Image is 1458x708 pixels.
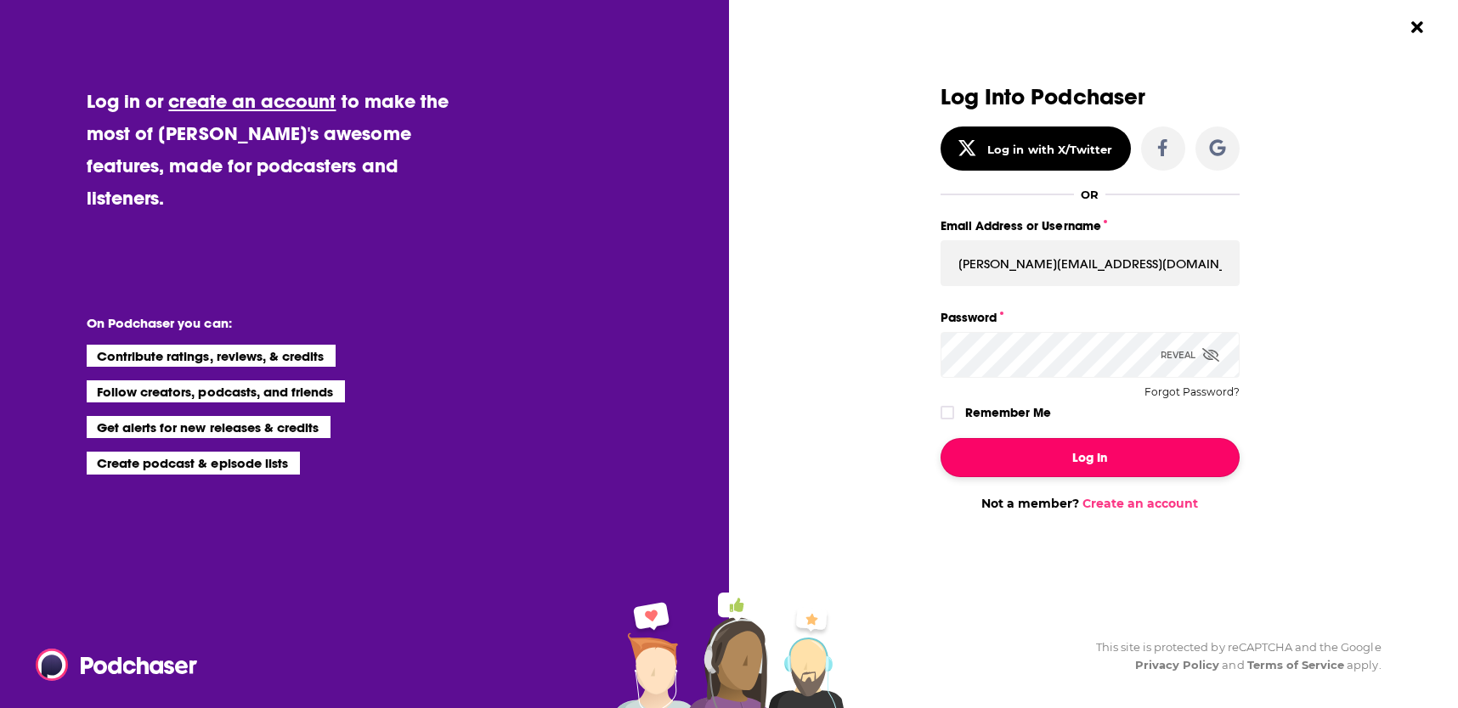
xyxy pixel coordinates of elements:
[36,649,199,681] img: Podchaser - Follow, Share and Rate Podcasts
[168,89,336,113] a: create an account
[941,240,1240,286] input: Email Address or Username
[87,452,300,474] li: Create podcast & episode lists
[36,649,185,681] a: Podchaser - Follow, Share and Rate Podcasts
[1247,658,1345,671] a: Terms of Service
[941,215,1240,237] label: Email Address or Username
[87,315,427,331] li: On Podchaser you can:
[965,402,1051,424] label: Remember Me
[941,126,1131,171] button: Log in with X/Twitter
[1401,11,1433,43] button: Close Button
[987,143,1112,156] div: Log in with X/Twitter
[87,380,346,402] li: Follow creators, podcasts, and friends
[941,85,1240,110] h3: Log Into Podchaser
[87,345,336,367] li: Contribute ratings, reviews, & credits
[941,496,1240,511] div: Not a member?
[1144,386,1240,398] button: Forgot Password?
[941,306,1240,329] label: Password
[87,416,331,438] li: Get alerts for new releases & credits
[1081,188,1099,201] div: OR
[1161,332,1219,378] div: Reveal
[1135,658,1220,671] a: Privacy Policy
[941,438,1240,477] button: Log In
[1082,496,1198,511] a: Create an account
[1082,638,1382,674] div: This site is protected by reCAPTCHA and the Google and apply.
